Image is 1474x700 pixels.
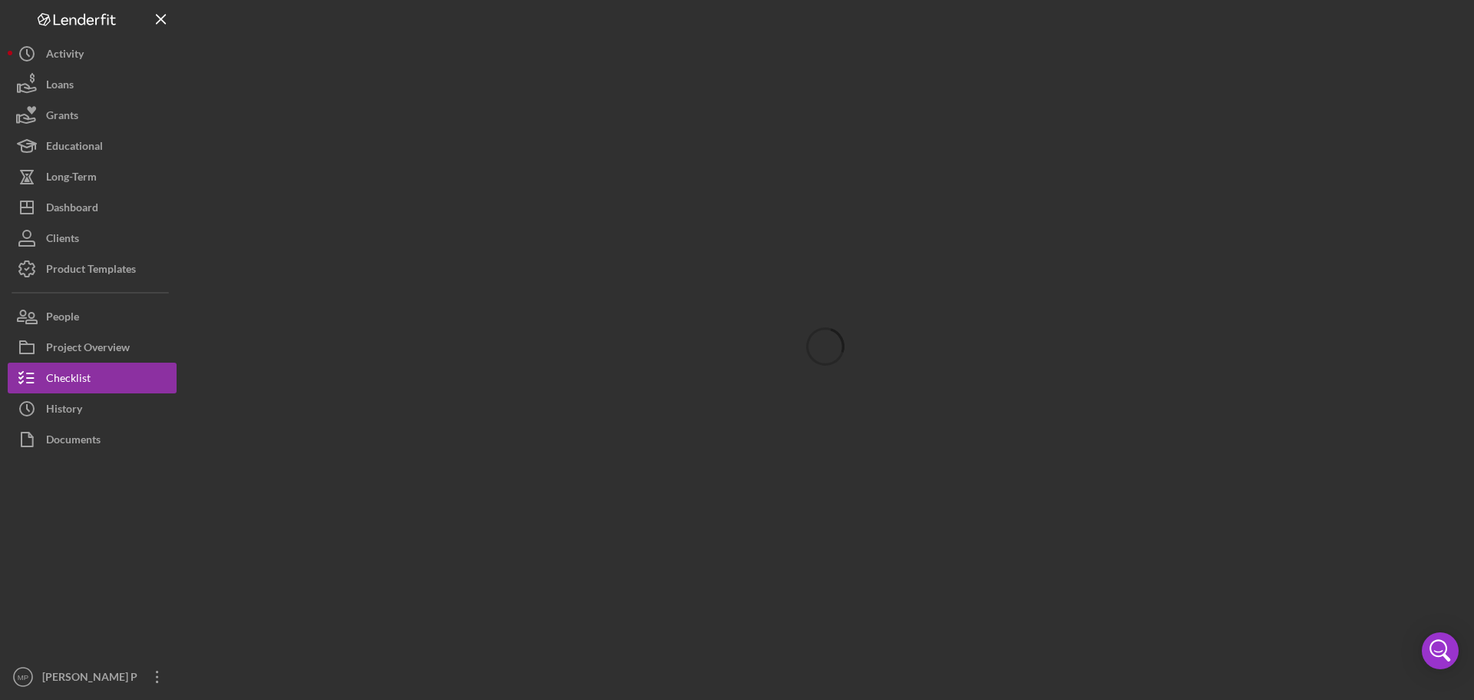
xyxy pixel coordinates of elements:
button: Grants [8,100,177,131]
button: MP[PERSON_NAME] P [8,662,177,692]
div: Loans [46,69,74,104]
button: People [8,301,177,332]
button: Loans [8,69,177,100]
div: People [46,301,79,336]
div: Clients [46,223,79,257]
button: Product Templates [8,254,177,284]
div: Activity [46,38,84,73]
button: Educational [8,131,177,161]
div: [PERSON_NAME] P [38,662,138,696]
button: Project Overview [8,332,177,363]
div: Long-Term [46,161,97,196]
div: Open Intercom Messenger [1422,632,1459,669]
div: Dashboard [46,192,98,227]
text: MP [18,673,28,682]
button: Dashboard [8,192,177,223]
div: Product Templates [46,254,136,288]
button: Clients [8,223,177,254]
div: History [46,393,82,428]
button: History [8,393,177,424]
button: Activity [8,38,177,69]
button: Checklist [8,363,177,393]
div: Checklist [46,363,91,397]
div: Documents [46,424,101,459]
div: Project Overview [46,332,130,367]
button: Long-Term [8,161,177,192]
button: Documents [8,424,177,455]
div: Grants [46,100,78,134]
div: Educational [46,131,103,165]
